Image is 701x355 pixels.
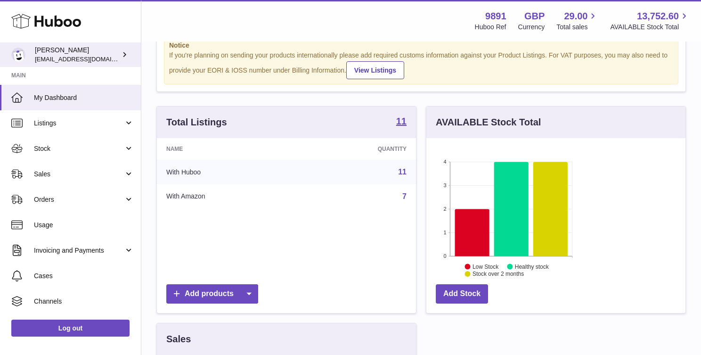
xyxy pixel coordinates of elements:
span: 13,752.60 [637,10,679,23]
strong: 9891 [485,10,506,23]
text: 4 [443,159,446,165]
text: Low Stock [473,263,499,270]
text: 3 [443,182,446,188]
strong: Notice [169,41,673,50]
th: Quantity [299,138,416,160]
span: Sales [34,170,124,179]
text: 0 [443,253,446,259]
span: 29.00 [564,10,587,23]
span: Channels [34,297,134,306]
img: ro@thebitterclub.co.uk [11,48,25,62]
text: 1 [443,230,446,235]
h3: Total Listings [166,116,227,129]
a: Log out [11,320,130,337]
a: View Listings [346,61,404,79]
a: 13,752.60 AVAILABLE Stock Total [610,10,690,32]
td: With Huboo [157,160,299,184]
text: Stock over 2 months [473,271,524,277]
strong: GBP [524,10,545,23]
h3: AVAILABLE Stock Total [436,116,541,129]
h3: Sales [166,333,191,346]
a: 7 [402,192,407,200]
span: Stock [34,144,124,153]
a: Add Stock [436,284,488,304]
div: If you're planning on sending your products internationally please add required customs informati... [169,51,673,79]
a: 29.00 Total sales [556,10,598,32]
span: Usage [34,221,134,230]
a: 11 [396,116,407,128]
text: Healthy stock [515,263,549,270]
span: Listings [34,119,124,128]
div: Huboo Ref [475,23,506,32]
span: Cases [34,272,134,281]
span: My Dashboard [34,93,134,102]
a: Add products [166,284,258,304]
span: [EMAIL_ADDRESS][DOMAIN_NAME] [35,55,139,63]
strong: 11 [396,116,407,126]
span: AVAILABLE Stock Total [610,23,690,32]
td: With Amazon [157,184,299,209]
span: Invoicing and Payments [34,246,124,255]
span: Orders [34,195,124,204]
div: Currency [518,23,545,32]
text: 2 [443,206,446,212]
a: 11 [398,168,407,176]
span: Total sales [556,23,598,32]
div: [PERSON_NAME] [35,46,120,64]
th: Name [157,138,299,160]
